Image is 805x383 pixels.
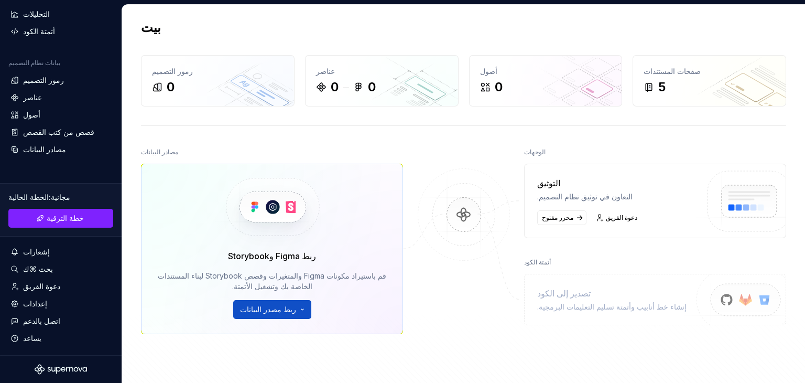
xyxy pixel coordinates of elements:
[23,247,50,256] font: إشعارات
[6,330,115,347] button: يساعد
[6,107,115,123] a: أصول
[658,79,666,94] font: 5
[368,79,376,94] font: 0
[233,300,311,319] button: ربط مصدر البيانات
[6,6,115,23] a: التحليلات
[6,261,115,278] button: بحث ⌘ك
[141,20,161,35] font: بيت
[305,55,459,107] a: عناصر00
[51,193,70,201] font: مجانية
[6,141,115,158] a: مصادر البيانات
[6,124,115,141] a: قصص من كتب القصص
[6,295,115,312] a: إعدادات
[606,214,637,221] font: دعوة الفريق
[537,192,633,201] font: التعاون في توثيق نظام التصميم.
[644,67,701,76] font: صفحات المستندات
[480,67,497,76] font: أصول
[167,79,175,94] font: 0
[23,282,60,291] font: دعوة الفريق
[6,89,115,106] a: عناصر
[141,55,295,107] a: رموز التصميم0
[6,23,115,40] a: أتمتة الكود
[49,193,51,201] font: :
[23,145,66,154] font: مصادر البيانات
[537,178,560,188] font: التوثيق
[316,67,335,76] font: عناصر
[47,214,84,222] font: خطة الترقية
[23,27,55,36] font: أتمتة الكود
[593,210,642,225] a: دعوة الفريق
[524,148,546,156] font: الوجهات
[495,79,503,94] font: 0
[524,258,551,266] font: أتمتة الكود
[537,288,591,299] font: تصدير إلى الكود
[6,278,115,295] a: دعوة الفريق
[537,302,687,311] font: إنشاء خط أنابيب وأتمتة تسليم التعليمات البرمجية.
[8,59,60,67] font: بيانات نظام التصميم
[23,316,60,325] font: اتصل بالدعم
[6,313,115,329] button: اتصل بالدعم
[23,93,42,102] font: عناصر
[469,55,623,107] a: أصول0
[23,264,53,273] font: بحث ⌘ك
[331,79,339,94] font: 0
[23,334,41,343] font: يساعد
[8,193,49,201] font: الخطة الحالية
[23,127,94,136] font: قصص من كتب القصص
[141,148,178,156] font: مصادر البيانات
[228,251,316,261] font: ربط Figma وStorybook
[6,72,115,89] a: رموز التصميم
[6,243,115,260] button: إشعارات
[542,214,573,221] font: محرر مفتوح
[23,76,64,84] font: رموز التصميم
[23,9,50,18] font: التحليلات
[23,299,47,308] font: إعدادات
[158,271,386,291] font: قم باستيراد مكونات Figma والمتغيرات وقصص Storybook لبناء المستندات الخاصة بك وتشغيل الأتمتة.
[537,210,586,225] a: محرر مفتوح
[633,55,786,107] a: صفحات المستندات5
[240,305,296,314] font: ربط مصدر البيانات
[152,67,193,76] font: رموز التصميم
[23,110,40,119] font: أصول
[8,209,113,228] a: خطة الترقية
[35,364,87,375] svg: شعار سوبر نوفا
